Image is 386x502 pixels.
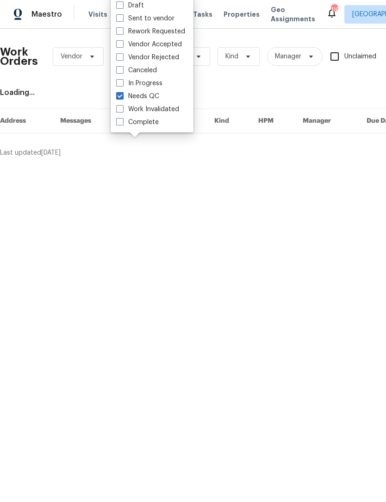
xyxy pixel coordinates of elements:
label: Draft [116,1,144,11]
th: Kind [207,109,251,134]
label: Vendor Rejected [116,53,179,63]
label: In Progress [116,79,162,88]
label: Work Invalidated [116,105,179,114]
span: Visits [88,10,107,19]
span: Geo Assignments [271,6,315,24]
span: Unclaimed [344,52,376,62]
span: Manager [275,52,301,62]
label: Rework Requested [116,27,185,37]
span: Properties [224,10,260,19]
span: Vendor [61,52,82,62]
th: Messages [53,109,121,134]
th: Manager [295,109,359,134]
label: Needs QC [116,92,159,101]
span: Tasks [193,12,212,18]
th: HPM [251,109,295,134]
div: 119 [331,6,337,15]
label: Sent to vendor [116,14,174,24]
span: Maestro [31,10,62,19]
label: Complete [116,118,159,127]
span: Kind [225,52,238,62]
span: [DATE] [41,150,61,157]
label: Canceled [116,66,157,75]
label: Vendor Accepted [116,40,182,50]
